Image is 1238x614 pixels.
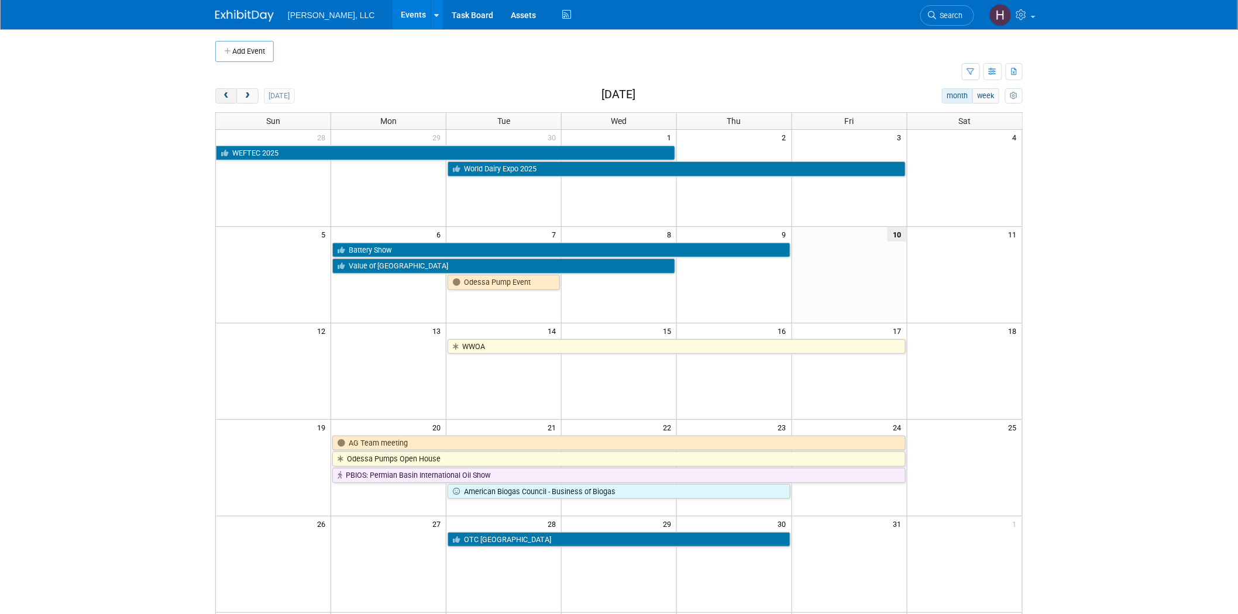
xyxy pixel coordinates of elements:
[448,339,905,354] a: WWOA
[431,516,446,531] span: 27
[1012,130,1022,144] span: 4
[431,130,446,144] span: 29
[989,4,1012,26] img: Hannah Mulholland
[942,88,973,104] button: month
[666,130,676,144] span: 1
[497,116,510,126] span: Tue
[845,116,854,126] span: Fri
[448,484,790,499] a: American Biogas Council - Business of Biogas
[1010,92,1017,100] i: Personalize Calendar
[316,420,331,434] span: 19
[611,116,627,126] span: Wed
[546,130,561,144] span: 30
[920,5,974,26] a: Search
[936,11,963,20] span: Search
[727,116,741,126] span: Thu
[435,227,446,242] span: 6
[448,275,560,290] a: Odessa Pump Event
[264,88,295,104] button: [DATE]
[448,532,790,547] a: OTC [GEOGRAPHIC_DATA]
[332,468,905,483] a: PBIOS: Permian Basin International Oil Show
[781,227,792,242] span: 9
[546,516,561,531] span: 28
[316,516,331,531] span: 26
[431,323,446,338] span: 13
[316,323,331,338] span: 12
[1007,420,1022,434] span: 25
[380,116,397,126] span: Mon
[1012,516,1022,531] span: 1
[332,436,905,451] a: AG Team meeting
[892,516,907,531] span: 31
[972,88,999,104] button: week
[215,88,237,104] button: prev
[320,227,331,242] span: 5
[216,146,675,161] a: WEFTEC 2025
[332,258,675,274] a: Value of [GEOGRAPHIC_DATA]
[266,116,280,126] span: Sun
[781,130,792,144] span: 2
[896,130,907,144] span: 3
[215,41,274,62] button: Add Event
[288,11,375,20] span: [PERSON_NAME], LLC
[332,451,905,467] a: Odessa Pumps Open House
[662,323,676,338] span: 15
[215,10,274,22] img: ExhibitDay
[551,227,561,242] span: 7
[1007,323,1022,338] span: 18
[1007,227,1022,242] span: 11
[448,161,905,177] a: World Dairy Expo 2025
[662,420,676,434] span: 22
[892,323,907,338] span: 17
[316,130,331,144] span: 28
[236,88,258,104] button: next
[666,227,676,242] span: 8
[601,88,635,101] h2: [DATE]
[662,516,676,531] span: 29
[777,516,792,531] span: 30
[777,420,792,434] span: 23
[888,227,907,242] span: 10
[431,420,446,434] span: 20
[546,420,561,434] span: 21
[958,116,971,126] span: Sat
[1005,88,1023,104] button: myCustomButton
[892,420,907,434] span: 24
[546,323,561,338] span: 14
[777,323,792,338] span: 16
[332,243,790,258] a: Battery Show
